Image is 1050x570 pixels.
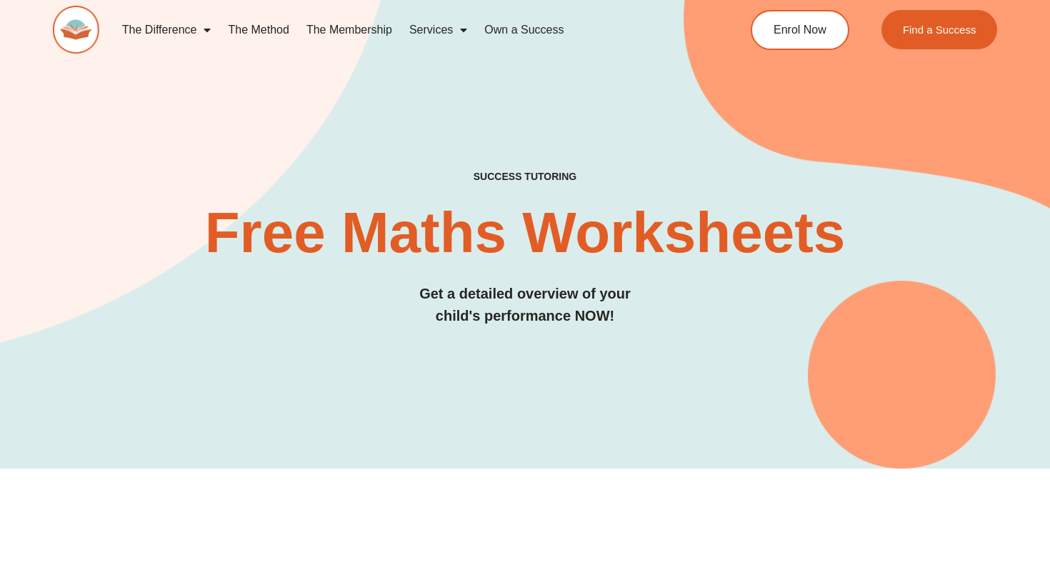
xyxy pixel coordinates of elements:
[219,14,297,46] a: The Method
[774,24,826,36] span: Enrol Now
[53,171,998,183] h4: SUCCESS TUTORING​
[114,14,697,46] nav: Menu
[903,24,976,35] span: Find a Success
[53,204,998,261] h2: Free Maths Worksheets​
[53,283,998,327] h3: Get a detailed overview of your child's performance NOW!
[298,14,401,46] a: The Membership
[476,14,572,46] a: Own a Success
[751,10,849,50] a: Enrol Now
[881,10,998,49] a: Find a Success
[114,14,220,46] a: The Difference
[401,14,476,46] a: Services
